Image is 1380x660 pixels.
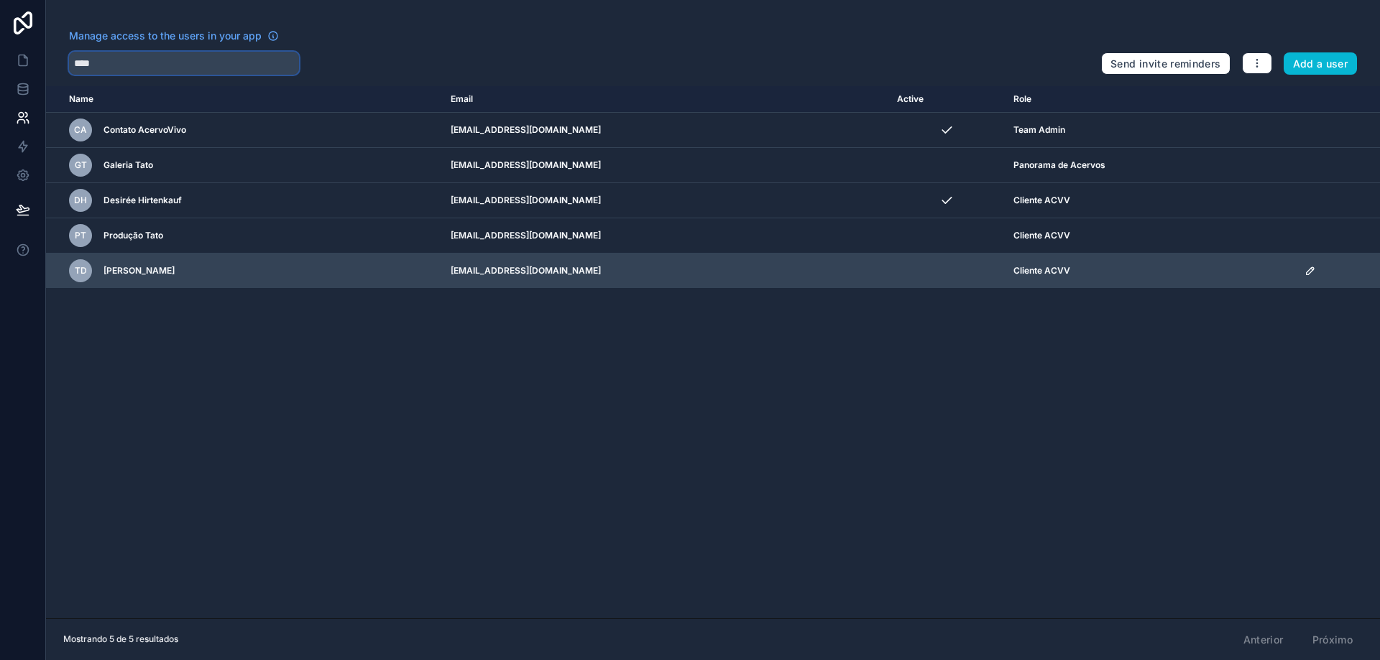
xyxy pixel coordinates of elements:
span: Cliente ACVV [1013,265,1070,276]
th: Name [46,86,442,113]
span: Produção Tato [103,230,163,241]
td: [EMAIL_ADDRESS][DOMAIN_NAME] [442,148,888,183]
span: Cliente ACVV [1013,195,1070,206]
span: Team Admin [1013,124,1065,136]
td: [EMAIL_ADDRESS][DOMAIN_NAME] [442,113,888,148]
button: Add a user [1284,52,1358,75]
span: Galeria Tato [103,159,153,171]
td: [EMAIL_ADDRESS][DOMAIN_NAME] [442,218,888,254]
th: Active [888,86,1005,113]
span: GT [75,159,87,171]
span: [PERSON_NAME] [103,265,175,276]
span: Manage access to the users in your app [69,29,262,43]
span: CA [74,124,87,136]
th: Email [442,86,888,113]
button: Send invite reminders [1101,52,1230,75]
span: TD [75,265,87,276]
div: scrollable content [46,86,1380,618]
span: Mostrando 5 de 5 resultados [63,633,178,645]
th: Role [1005,86,1296,113]
span: DH [74,195,87,206]
span: Contato AcervoVivo [103,124,186,136]
span: Desirée Hirtenkauf [103,195,182,206]
span: Cliente ACVV [1013,230,1070,241]
a: Manage access to the users in your app [69,29,279,43]
td: [EMAIL_ADDRESS][DOMAIN_NAME] [442,183,888,218]
span: PT [75,230,86,241]
span: Panorama de Acervos [1013,159,1105,171]
td: [EMAIL_ADDRESS][DOMAIN_NAME] [442,254,888,289]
